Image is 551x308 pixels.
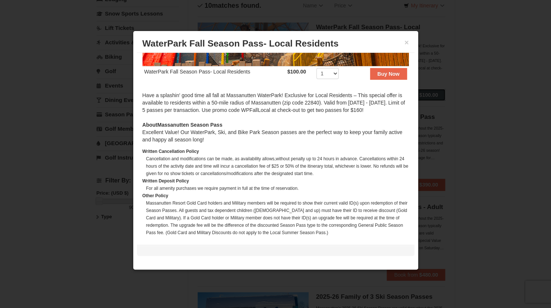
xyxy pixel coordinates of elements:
[287,69,306,75] strong: $100.00
[404,39,409,46] button: ×
[142,177,409,185] dt: Written Deposit Policy
[142,192,409,199] dt: Other Policy
[142,66,286,84] td: WaterPark Fall Season Pass- Local Residents
[146,155,409,177] dd: Cancellation and modifications can be made, as availability allows,without penalty up to 24 hours...
[142,92,409,121] div: Have a splashin' good time all fall at Massanutten WaterPark! Exclusive for Local Residents – Thi...
[142,121,409,143] div: Excellent Value! Our WaterPark, Ski, and Bike Park Season passes are the perfect way to keep your...
[142,148,409,155] dt: Written Cancellation Policy
[142,122,157,128] span: About
[146,199,409,236] dd: Massanutten Resort Gold Card holders and Military members will be required to show their current ...
[142,38,409,49] h3: WaterPark Fall Season Pass- Local Residents
[370,68,407,80] button: Buy Now
[146,185,409,192] dd: For all amenity purchases we require payment in full at the time of reservation.
[142,122,222,128] strong: Massanutten Season Pass
[377,71,400,77] strong: Buy Now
